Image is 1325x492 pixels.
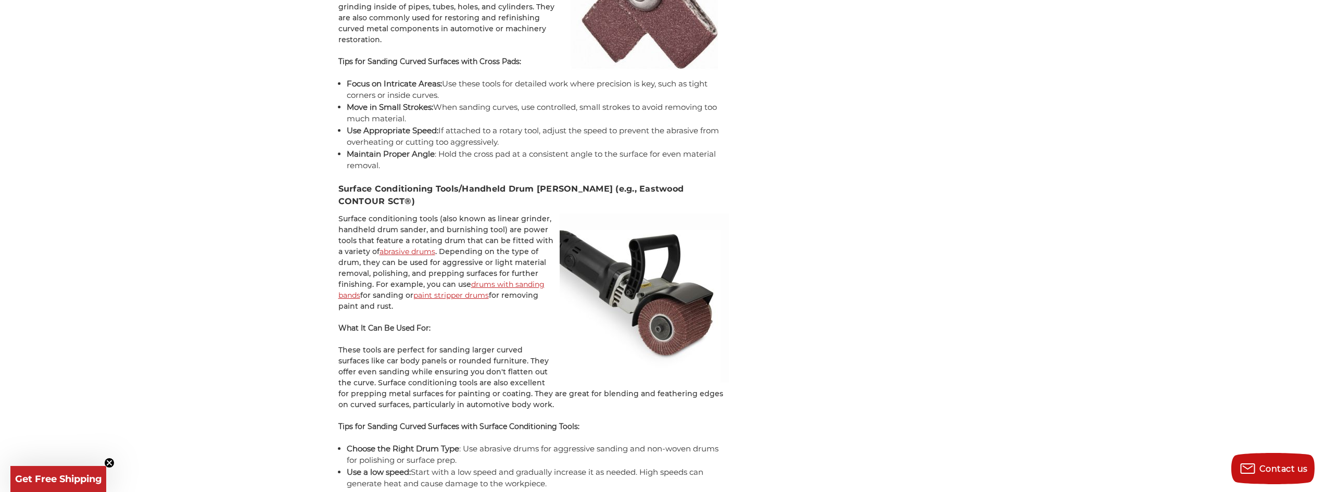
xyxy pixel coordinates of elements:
[347,78,729,102] li: Use these tools for detailed work where precision is key, such as tight corners or inside curves.
[347,102,729,125] li: When sanding curves, use controlled, small strokes to avoid removing too much material.
[347,466,729,490] li: Start with a low speed and gradually increase it as needed. High speeds can generate heat and cau...
[347,79,442,89] strong: Focus on Intricate Areas:
[104,458,115,468] button: Close teaser
[338,422,579,431] strong: Tips for Sanding Curved Surfaces with Surface Conditioning Tools:
[15,473,102,485] span: Get Free Shipping
[347,125,438,135] strong: Use Appropriate Speed:
[347,467,411,477] strong: Use a low speed:
[338,345,729,410] p: These tools are perfect for sanding larger curved surfaces like car body panels or rounded furnit...
[347,148,729,172] li: : Hold the cross pad at a consistent angle to the surface for even material removal.
[338,280,545,300] a: drums with sanding bands
[413,291,489,300] a: paint stripper drums
[347,444,459,453] strong: Choose the Right Drum Type
[1259,464,1308,474] span: Contact us
[338,213,729,312] p: Surface conditioning tools (also known as linear grinder, handheld drum sander, and burnishing to...
[347,125,729,148] li: If attached to a rotary tool, adjust the speed to prevent the abrasive from overheating or cuttin...
[10,466,106,492] div: Get Free ShippingClose teaser
[347,443,729,466] li: : Use abrasive drums for aggressive sanding and non-woven drums for polishing or surface prep.
[347,102,433,112] strong: Move in Small Strokes:
[347,149,435,159] strong: Maintain Proper Angle
[338,323,431,333] strong: What It Can Be Used For:
[338,183,729,208] h3: Surface Conditioning Tools/Handheld Drum [PERSON_NAME] (e.g., Eastwood CONTOUR SCT®)
[560,213,729,383] img: Surface conditoning tool with abrasive sanding drum for curved surfaces
[1231,453,1315,484] button: Contact us
[338,57,521,66] strong: Tips for Sanding Curved Surfaces with Cross Pads:
[380,247,435,256] a: abrasive drums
